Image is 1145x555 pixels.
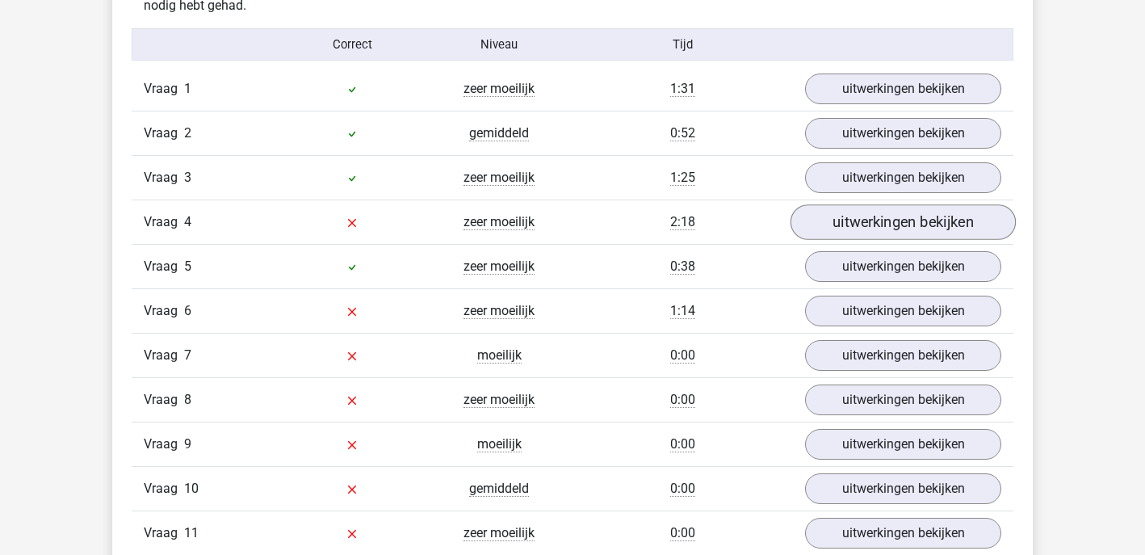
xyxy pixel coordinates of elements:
[670,170,695,186] span: 1:25
[184,392,191,407] span: 8
[670,347,695,364] span: 0:00
[572,36,793,53] div: Tijd
[184,125,191,141] span: 2
[463,259,535,275] span: zeer moeilijk
[144,523,184,543] span: Vraag
[144,79,184,99] span: Vraag
[184,481,199,496] span: 10
[144,390,184,410] span: Vraag
[805,518,1001,549] a: uitwerkingen bekijken
[805,251,1001,282] a: uitwerkingen bekijken
[805,296,1001,326] a: uitwerkingen bekijken
[469,125,529,141] span: gemiddeld
[791,204,1016,240] a: uitwerkingen bekijken
[463,525,535,541] span: zeer moeilijk
[144,479,184,498] span: Vraag
[184,347,191,363] span: 7
[463,303,535,319] span: zeer moeilijk
[144,168,184,187] span: Vraag
[805,118,1001,149] a: uitwerkingen bekijken
[144,212,184,232] span: Vraag
[670,259,695,275] span: 0:38
[805,74,1001,104] a: uitwerkingen bekijken
[184,81,191,96] span: 1
[184,259,191,274] span: 5
[477,436,522,452] span: moeilijk
[463,392,535,408] span: zeer moeilijk
[184,525,199,540] span: 11
[463,214,535,230] span: zeer moeilijk
[805,340,1001,371] a: uitwerkingen bekijken
[670,392,695,408] span: 0:00
[670,436,695,452] span: 0:00
[279,36,426,53] div: Correct
[463,81,535,97] span: zeer moeilijk
[184,303,191,318] span: 6
[426,36,572,53] div: Niveau
[144,124,184,143] span: Vraag
[670,481,695,497] span: 0:00
[805,429,1001,460] a: uitwerkingen bekijken
[184,436,191,452] span: 9
[477,347,522,364] span: moeilijk
[670,525,695,541] span: 0:00
[805,385,1001,415] a: uitwerkingen bekijken
[463,170,535,186] span: zeer moeilijk
[670,303,695,319] span: 1:14
[144,301,184,321] span: Vraag
[184,214,191,229] span: 4
[670,214,695,230] span: 2:18
[805,473,1001,504] a: uitwerkingen bekijken
[144,435,184,454] span: Vraag
[670,81,695,97] span: 1:31
[184,170,191,185] span: 3
[670,125,695,141] span: 0:52
[469,481,529,497] span: gemiddeld
[144,257,184,276] span: Vraag
[144,346,184,365] span: Vraag
[805,162,1001,193] a: uitwerkingen bekijken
